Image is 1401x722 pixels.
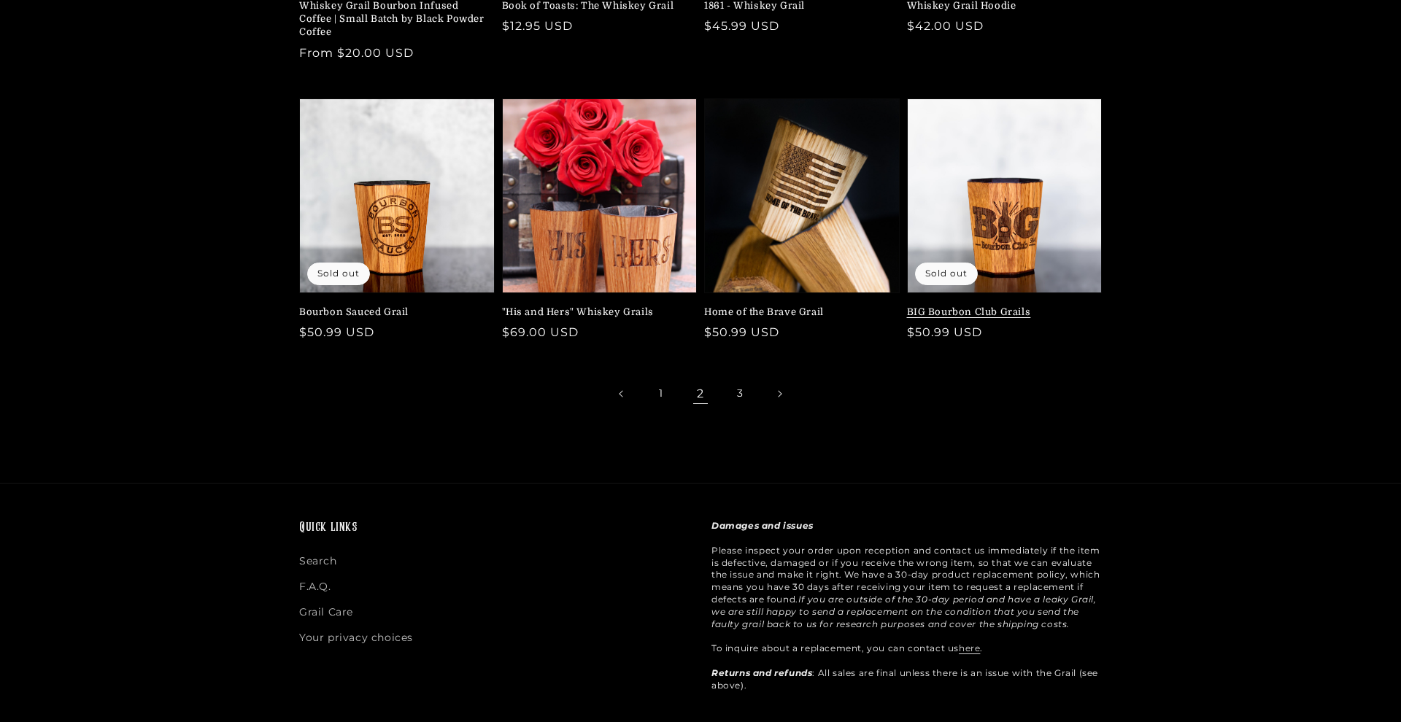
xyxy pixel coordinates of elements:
[684,378,717,410] span: Page 2
[645,378,677,410] a: Page 1
[299,574,331,599] a: F.A.Q.
[606,378,638,410] a: Previous page
[907,306,1094,319] a: BIG Bourbon Club Grails
[711,667,812,678] strong: Returns and refunds
[502,306,689,319] a: "His and Hers" Whiskey Grails
[959,643,980,653] a: here
[299,599,353,625] a: Grail Care
[299,520,690,537] h2: Quick links
[711,594,1097,629] em: If you are outside of the 30-day period and have a leaky Grail, we are still happy to send a repl...
[711,520,814,531] strong: Damages and issues
[299,625,413,651] a: Your privacy choices
[724,378,756,410] a: Page 3
[704,306,891,319] a: Home of the Brave Grail
[299,378,1102,410] nav: Pagination
[299,552,337,574] a: Search
[299,306,486,319] a: Bourbon Sauced Grail
[711,520,1102,691] p: Please inspect your order upon reception and contact us immediately if the item is defective, dam...
[763,378,795,410] a: Next page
